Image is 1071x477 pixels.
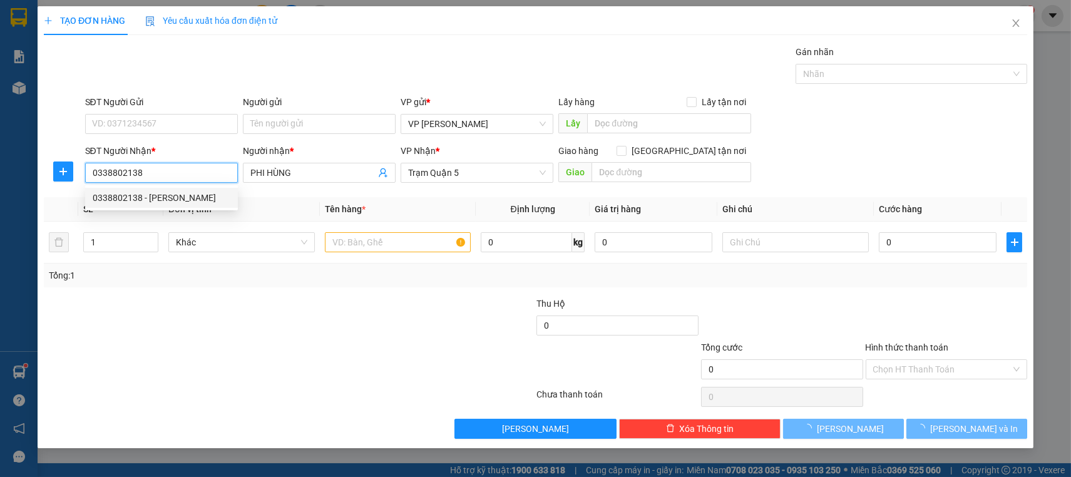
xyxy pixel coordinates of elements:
[54,167,73,177] span: plus
[558,146,598,156] span: Giao hàng
[44,16,125,26] span: TẠO ĐƠN HÀNG
[783,419,904,439] button: [PERSON_NAME]
[697,95,751,109] span: Lấy tận nơi
[511,204,555,214] span: Định lượng
[595,232,712,252] input: 0
[53,162,73,182] button: plus
[85,95,238,109] div: SĐT Người Gửi
[722,232,869,252] input: Ghi Chú
[325,204,366,214] span: Tên hàng
[378,168,388,178] span: user-add
[325,232,471,252] input: VD: Bàn, Ghế
[879,204,922,214] span: Cước hàng
[803,424,817,433] span: loading
[44,16,53,25] span: plus
[49,232,69,252] button: delete
[145,16,155,26] img: icon
[536,299,565,309] span: Thu Hộ
[536,387,700,409] div: Chưa thanh toán
[572,232,585,252] span: kg
[906,419,1027,439] button: [PERSON_NAME] và In
[701,342,742,352] span: Tổng cước
[717,197,874,222] th: Ghi chú
[595,204,641,214] span: Giá trị hàng
[502,422,569,436] span: [PERSON_NAME]
[866,342,949,352] label: Hình thức thanh toán
[1011,18,1021,28] span: close
[408,163,546,182] span: Trạm Quận 5
[558,113,587,133] span: Lấy
[916,424,930,433] span: loading
[619,419,781,439] button: deleteXóa Thông tin
[401,146,436,156] span: VP Nhận
[401,95,553,109] div: VP gửi
[627,144,751,158] span: [GEOGRAPHIC_DATA] tận nơi
[93,191,230,205] div: 0338802138 - [PERSON_NAME]
[85,188,238,208] div: 0338802138 - PHI HÙNG
[930,422,1018,436] span: [PERSON_NAME] và In
[408,115,546,133] span: VP Bạc Liêu
[666,424,675,434] span: delete
[176,233,307,252] span: Khác
[796,47,834,57] label: Gán nhãn
[145,16,277,26] span: Yêu cầu xuất hóa đơn điện tử
[998,6,1033,41] button: Close
[243,95,396,109] div: Người gửi
[454,419,617,439] button: [PERSON_NAME]
[558,162,592,182] span: Giao
[587,113,751,133] input: Dọc đường
[243,144,396,158] div: Người nhận
[680,422,734,436] span: Xóa Thông tin
[558,97,595,107] span: Lấy hàng
[1007,237,1022,247] span: plus
[85,144,238,158] div: SĐT Người Nhận
[49,269,414,282] div: Tổng: 1
[592,162,751,182] input: Dọc đường
[83,204,93,214] span: SL
[817,422,884,436] span: [PERSON_NAME]
[1007,232,1022,252] button: plus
